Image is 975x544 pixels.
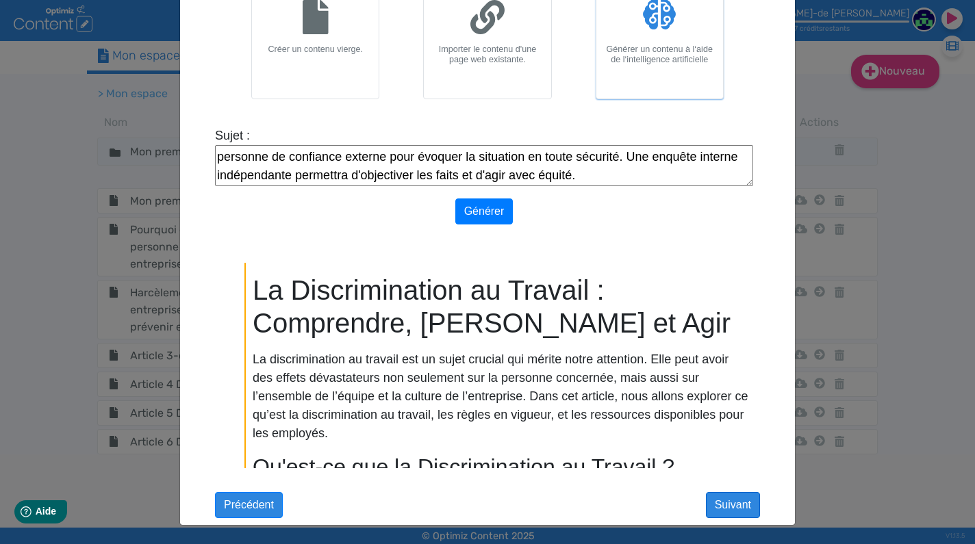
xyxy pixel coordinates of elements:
[253,454,751,480] h2: Qu'est-ce que la Discrimination au Travail ?
[429,44,545,65] h6: Importer le contenu d'une page web existante.
[602,44,718,65] h6: Générer un contenu à l‘aide de l‘intelligence artificielle
[253,274,751,339] h1: La Discrimination au Travail : Comprendre, [PERSON_NAME] et Agir
[215,492,283,518] button: Précédent
[253,350,751,443] p: La discrimination au travail est un sujet crucial qui mérite notre attention. Elle peut avoir des...
[215,127,753,145] label: Sujet :
[706,492,760,518] button: Suivant
[455,198,514,224] button: Générer
[257,44,373,55] h6: Créer un contenu vierge.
